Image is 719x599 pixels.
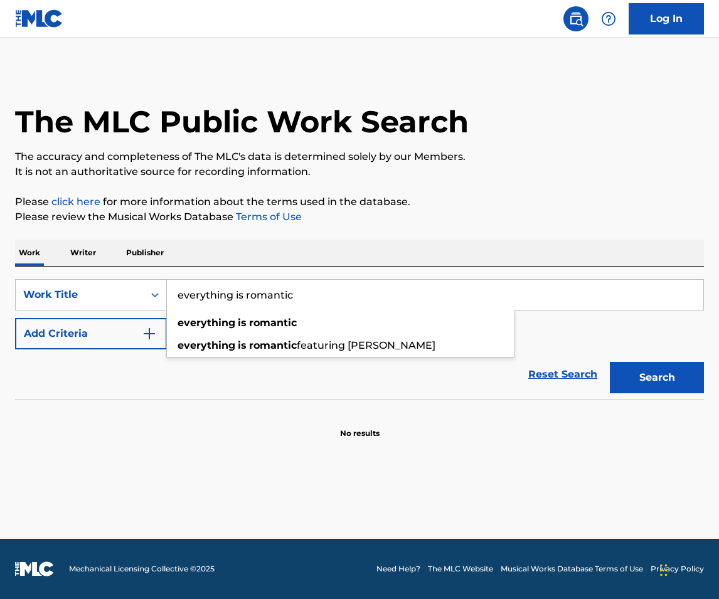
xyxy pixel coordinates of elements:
span: Mechanical Licensing Collective © 2025 [69,563,215,575]
a: Reset Search [522,361,604,388]
strong: romantic [249,317,297,329]
p: No results [340,413,380,439]
p: Work [15,240,44,266]
div: Help [596,6,621,31]
a: Log In [629,3,704,34]
p: Please for more information about the terms used in the database. [15,194,704,209]
strong: everything [178,317,235,329]
a: Privacy Policy [651,563,704,575]
a: Terms of Use [233,211,302,223]
button: Search [610,362,704,393]
strong: romantic [249,339,297,351]
strong: is [238,317,247,329]
a: Need Help? [376,563,420,575]
strong: everything [178,339,235,351]
img: help [601,11,616,26]
p: It is not an authoritative source for recording information. [15,164,704,179]
p: The accuracy and completeness of The MLC's data is determined solely by our Members. [15,149,704,164]
p: Please review the Musical Works Database [15,209,704,225]
div: Drag [660,551,668,589]
h1: The MLC Public Work Search [15,103,469,140]
img: 9d2ae6d4665cec9f34b9.svg [142,326,157,341]
a: click here [51,196,100,208]
a: Musical Works Database Terms of Use [501,563,643,575]
a: The MLC Website [428,563,493,575]
div: Work Title [23,287,136,302]
button: Add Criteria [15,318,167,349]
form: Search Form [15,279,704,400]
p: Publisher [122,240,168,266]
span: featuring [PERSON_NAME] [297,339,435,351]
p: Writer [67,240,100,266]
strong: is [238,339,247,351]
img: logo [15,561,54,576]
img: search [568,11,583,26]
a: Public Search [563,6,589,31]
img: MLC Logo [15,9,63,28]
iframe: Chat Widget [656,539,719,599]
